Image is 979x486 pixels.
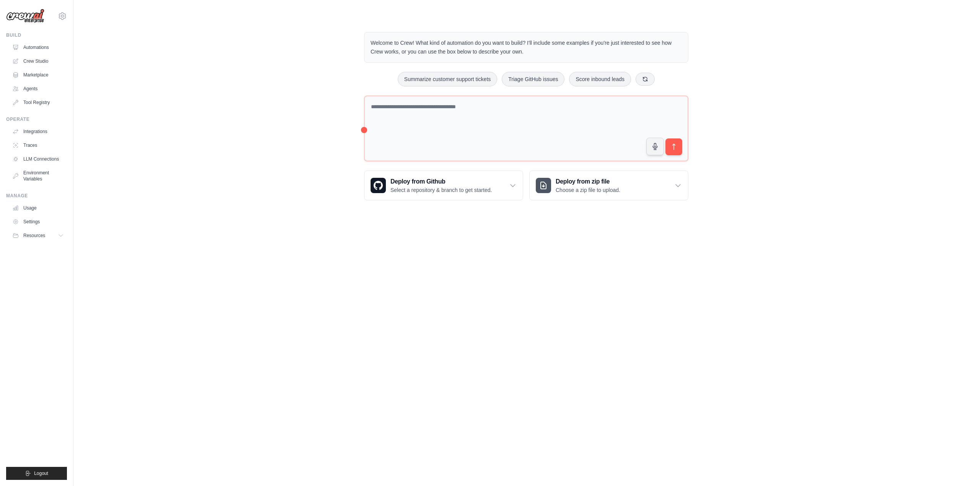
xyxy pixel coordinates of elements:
[6,9,44,23] img: Logo
[371,39,682,56] p: Welcome to Crew! What kind of automation do you want to build? I'll include some examples if you'...
[556,186,620,194] p: Choose a zip file to upload.
[502,72,564,86] button: Triage GitHub issues
[9,216,67,228] a: Settings
[9,202,67,214] a: Usage
[9,69,67,81] a: Marketplace
[9,139,67,151] a: Traces
[569,72,631,86] button: Score inbound leads
[34,470,48,476] span: Logout
[9,55,67,67] a: Crew Studio
[390,186,492,194] p: Select a repository & branch to get started.
[390,177,492,186] h3: Deploy from Github
[23,232,45,239] span: Resources
[6,467,67,480] button: Logout
[9,153,67,165] a: LLM Connections
[9,125,67,138] a: Integrations
[9,41,67,54] a: Automations
[9,83,67,95] a: Agents
[398,72,497,86] button: Summarize customer support tickets
[9,229,67,242] button: Resources
[6,32,67,38] div: Build
[6,116,67,122] div: Operate
[6,193,67,199] div: Manage
[9,96,67,109] a: Tool Registry
[9,167,67,185] a: Environment Variables
[556,177,620,186] h3: Deploy from zip file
